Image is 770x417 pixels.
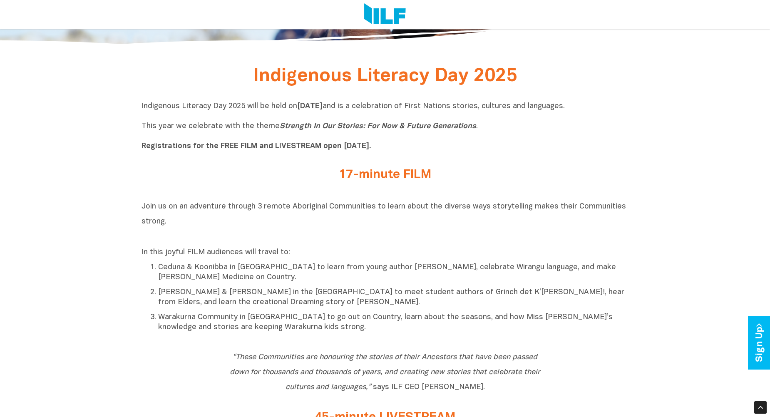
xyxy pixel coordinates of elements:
h2: 17-minute FILM [229,168,541,182]
p: Warakurna Community in [GEOGRAPHIC_DATA] to go out on Country, learn about the seasons, and how M... [158,313,628,333]
i: “These Communities are honouring the stories of their Ancestors that have been passed down for th... [230,354,540,391]
p: Ceduna & Koonibba in [GEOGRAPHIC_DATA] to learn from young author [PERSON_NAME], celebrate Wirang... [158,263,628,283]
img: Logo [364,3,405,26]
div: Scroll Back to Top [754,401,767,414]
p: Indigenous Literacy Day 2025 will be held on and is a celebration of First Nations stories, cultu... [142,102,628,151]
p: [PERSON_NAME] & [PERSON_NAME] in the [GEOGRAPHIC_DATA] to meet student authors of Grinch det K’[P... [158,288,628,308]
p: In this joyful FILM audiences will travel to: [142,248,628,258]
span: says ILF CEO [PERSON_NAME]. [230,354,540,391]
b: [DATE] [297,103,323,110]
span: Join us on an adventure through 3 remote Aboriginal Communities to learn about the diverse ways s... [142,203,626,225]
b: Registrations for the FREE FILM and LIVESTREAM open [DATE]. [142,143,371,150]
i: Strength In Our Stories: For Now & Future Generations [280,123,476,130]
span: Indigenous Literacy Day 2025 [253,68,517,85]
